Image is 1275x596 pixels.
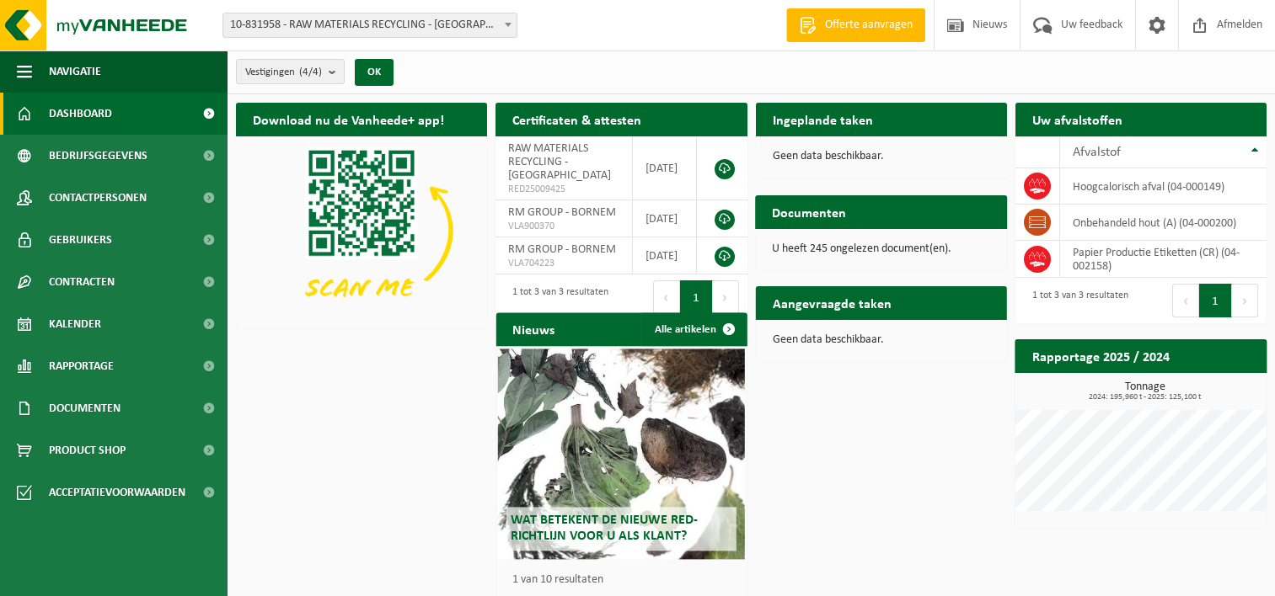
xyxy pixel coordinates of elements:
span: Navigatie [49,51,101,93]
h2: Uw afvalstoffen [1015,103,1139,136]
span: VLA704223 [508,257,619,270]
span: Gebruikers [49,219,112,261]
p: 1 van 10 resultaten [512,574,738,586]
td: Papier Productie Etiketten (CR) (04-002158) [1060,241,1267,278]
div: 1 tot 3 van 3 resultaten [1024,282,1128,319]
span: Product Shop [49,429,126,471]
span: VLA900370 [508,220,619,233]
td: [DATE] [633,237,697,274]
span: Acceptatievoorwaarden [49,471,185,514]
h2: Certificaten & attesten [496,103,658,136]
button: 1 [1199,284,1232,317]
button: Next [1232,284,1258,317]
span: Bedrijfsgegevens [49,135,147,177]
span: Wat betekent de nieuwe RED-richtlijn voor u als klant? [511,514,698,543]
h2: Nieuws [496,312,571,345]
a: Wat betekent de nieuwe RED-richtlijn voor u als klant? [498,349,744,559]
span: 10-831958 - RAW MATERIALS RECYCLING - HOBOKEN [222,13,517,38]
button: Previous [653,280,680,314]
span: RM GROUP - BORNEM [508,243,616,256]
button: Next [713,280,739,314]
span: Afvalstof [1073,146,1121,159]
h2: Ingeplande taken [756,103,890,136]
span: RED25009425 [508,183,619,196]
button: 1 [680,280,713,314]
span: Dashboard [49,93,112,135]
h2: Rapportage 2025 / 2024 [1015,339,1187,372]
span: 2024: 195,960 t - 2025: 125,100 t [1024,393,1267,402]
span: Contracten [49,261,115,303]
span: Vestigingen [245,60,322,85]
a: Bekijk rapportage [1141,372,1265,406]
span: RM GROUP - BORNEM [508,206,616,219]
span: Documenten [49,387,121,429]
count: (4/4) [299,67,322,77]
button: OK [355,59,394,86]
div: 1 tot 3 van 3 resultaten [504,279,608,316]
h2: Aangevraagde taken [756,286,908,319]
span: 10-831958 - RAW MATERIALS RECYCLING - HOBOKEN [223,13,517,37]
span: Kalender [49,303,101,345]
button: Previous [1172,284,1199,317]
span: Rapportage [49,345,114,387]
td: [DATE] [633,200,697,237]
a: Offerte aanvragen [786,8,925,42]
p: Geen data beschikbaar. [773,334,990,346]
span: Contactpersonen [49,177,147,219]
td: [DATE] [633,136,697,200]
img: Download de VHEPlus App [236,136,487,325]
td: hoogcalorisch afval (04-000149) [1060,168,1267,205]
span: Offerte aanvragen [821,17,917,34]
button: Vestigingen(4/4) [236,59,345,84]
p: U heeft 245 ongelezen document(en). [772,243,989,255]
p: Geen data beschikbaar. [773,151,990,162]
span: RAW MATERIALS RECYCLING - [GEOGRAPHIC_DATA] [508,142,611,182]
a: Alle artikelen [641,312,746,346]
h2: Documenten [755,195,863,228]
h2: Download nu de Vanheede+ app! [236,103,461,136]
td: onbehandeld hout (A) (04-000200) [1060,205,1267,241]
h3: Tonnage [1024,381,1267,402]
